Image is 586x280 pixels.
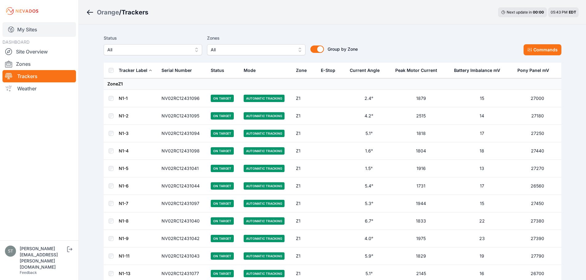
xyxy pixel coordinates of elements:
button: Zone [296,63,312,78]
td: 1804 [392,142,450,160]
button: All [207,44,305,55]
td: 17 [450,125,514,142]
span: 05:43 PM [551,10,568,14]
td: Z1 [292,107,317,125]
button: Serial Number [161,63,197,78]
span: Automatic Tracking [244,165,285,172]
td: 5.4° [346,177,392,195]
td: NV02RC12431044 [158,177,207,195]
td: NV02RC12431098 [158,142,207,160]
td: 26560 [514,177,561,195]
span: On Target [211,147,234,155]
td: 1944 [392,195,450,212]
a: Feedback [20,270,37,275]
div: [PERSON_NAME][EMAIL_ADDRESS][PERSON_NAME][DOMAIN_NAME] [20,246,66,270]
td: 1818 [392,125,450,142]
div: Pony Panel mV [517,67,549,73]
img: steven.martineau@greenskies.com [5,246,16,257]
span: Automatic Tracking [244,112,285,120]
td: NV02RC12431043 [158,247,207,265]
td: 27180 [514,107,561,125]
a: N1-2 [119,113,129,118]
button: All [104,44,202,55]
div: Serial Number [161,67,192,73]
div: Zone [296,67,307,73]
td: 27000 [514,90,561,107]
span: On Target [211,235,234,242]
span: All [107,46,190,53]
label: Status [104,34,202,42]
a: N1-5 [119,166,128,171]
button: E-Stop [321,63,340,78]
td: 1833 [392,212,450,230]
span: Automatic Tracking [244,95,285,102]
td: NV02RC12431096 [158,90,207,107]
td: Z1 [292,142,317,160]
span: On Target [211,95,234,102]
td: Z1 [292,160,317,177]
button: Peak Motor Current [395,63,442,78]
nav: Breadcrumb [86,4,148,20]
label: Zones [207,34,305,42]
div: 00 : 00 [533,10,544,15]
span: On Target [211,252,234,260]
td: 6.7° [346,212,392,230]
td: 1975 [392,230,450,247]
h3: Trackers [122,8,148,17]
a: N1-7 [119,201,128,206]
div: Current Angle [350,67,380,73]
a: N1-4 [119,148,129,153]
a: N1-13 [119,271,130,276]
button: Current Angle [350,63,385,78]
a: Zones [2,58,76,70]
img: Nevados [5,6,39,16]
div: Orange [97,8,119,17]
span: On Target [211,182,234,190]
td: Z1 [292,212,317,230]
td: 2.4° [346,90,392,107]
span: All [211,46,293,53]
div: Peak Motor Current [395,67,437,73]
a: My Sites [2,22,76,37]
span: EDT [569,10,576,14]
td: NV02RC12431094 [158,125,207,142]
td: Z1 [292,125,317,142]
td: Z1 [292,177,317,195]
td: NV02RC12431095 [158,107,207,125]
td: 27450 [514,195,561,212]
td: 27380 [514,212,561,230]
td: 4.0° [346,230,392,247]
td: NV02RC12431042 [158,230,207,247]
td: NV02RC12431097 [158,195,207,212]
td: 22 [450,212,514,230]
td: 5.3° [346,195,392,212]
td: Z1 [292,90,317,107]
td: 5.1° [346,125,392,142]
span: Next update in [507,10,532,14]
td: 1.5° [346,160,392,177]
a: N1-1 [119,96,128,101]
td: 15 [450,90,514,107]
a: N1-8 [119,218,129,223]
div: E-Stop [321,67,335,73]
span: On Target [211,165,234,172]
span: Automatic Tracking [244,217,285,225]
span: On Target [211,217,234,225]
div: Status [211,67,224,73]
td: Zone Z1 [104,78,561,90]
span: DASHBOARD [2,39,30,45]
span: On Target [211,112,234,120]
td: 1916 [392,160,450,177]
span: Automatic Tracking [244,147,285,155]
a: N1-11 [119,253,130,258]
span: Automatic Tracking [244,270,285,277]
div: Mode [244,67,256,73]
button: Battery Imbalance mV [454,63,505,78]
a: N1-6 [119,183,129,188]
td: 27440 [514,142,561,160]
a: N1-3 [119,131,129,136]
button: Commands [524,44,561,55]
a: Weather [2,82,76,95]
td: 1879 [392,90,450,107]
span: On Target [211,130,234,137]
